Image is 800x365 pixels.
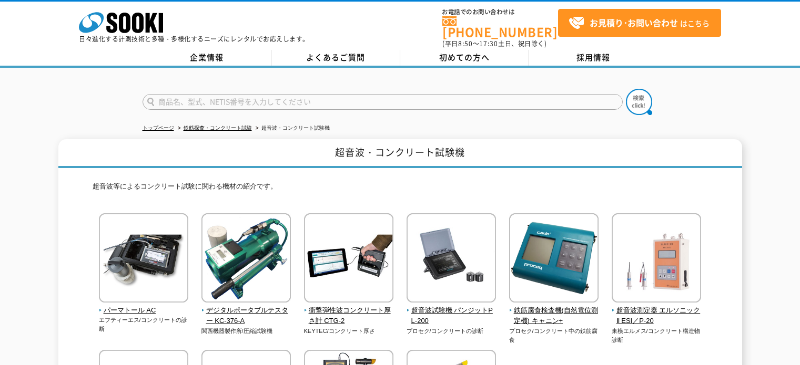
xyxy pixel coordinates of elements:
[304,305,394,327] span: 衝撃弾性波コンクリート厚さ計 CTG-2
[479,39,498,48] span: 17:30
[58,139,742,168] h1: 超音波・コンクリート試験機
[612,305,702,327] span: 超音波測定器 エルソニックⅡ ESI／P-20
[509,213,599,305] img: 鉄筋腐食検査機(自然電位測定機) キャニン+
[407,295,497,327] a: 超音波試験機 パンジットPL-200
[439,51,490,63] span: 初めての方へ
[626,89,652,115] img: btn_search.png
[201,295,291,327] a: デジタルポータブルテスター KC-376-A
[143,94,623,110] input: 商品名、型式、NETIS番号を入力してください
[509,327,599,344] p: プロセク/コンクリート中の鉄筋腐食
[99,316,189,333] p: エフティーエス/コンクリートの診断
[304,213,393,305] img: 衝撃弾性波コンクリート厚さ計 CTG-2
[558,9,721,37] a: お見積り･お問い合わせはこちら
[79,36,309,42] p: 日々進化する計測技術と多種・多様化するニーズにレンタルでお応えします。
[201,327,291,336] p: 関西機器製作所/圧縮試験機
[184,125,252,131] a: 鉄筋探査・コンクリート試験
[590,16,678,29] strong: お見積り･お問い合わせ
[99,295,189,316] a: パーマトール AC
[271,50,400,66] a: よくあるご質問
[569,15,710,31] span: はこちら
[509,295,599,327] a: 鉄筋腐食検査機(自然電位測定機) キャニン+
[442,9,558,15] span: お電話でのお問い合わせは
[201,305,291,327] span: デジタルポータブルテスター KC-376-A
[442,16,558,38] a: [PHONE_NUMBER]
[612,213,701,305] img: 超音波測定器 エルソニックⅡ ESI／P-20
[407,305,497,327] span: 超音波試験機 パンジットPL-200
[612,295,702,327] a: 超音波測定器 エルソニックⅡ ESI／P-20
[400,50,529,66] a: 初めての方へ
[407,213,496,305] img: 超音波試験機 パンジットPL-200
[612,327,702,344] p: 東横エルメス/コンクリート構造物診断
[458,39,473,48] span: 8:50
[143,125,174,131] a: トップページ
[201,213,291,305] img: デジタルポータブルテスター KC-376-A
[99,305,189,316] span: パーマトール AC
[304,295,394,327] a: 衝撃弾性波コンクリート厚さ計 CTG-2
[254,123,330,134] li: 超音波・コンクリート試験機
[407,327,497,336] p: プロセク/コンクリートの診断
[99,213,188,305] img: パーマトール AC
[93,181,708,197] p: 超音波等によるコンクリート試験に関わる機材の紹介です。
[442,39,546,48] span: (平日 ～ 土日、祝日除く)
[143,50,271,66] a: 企業情報
[529,50,658,66] a: 採用情報
[304,327,394,336] p: KEYTEC/コンクリート厚さ
[509,305,599,327] span: 鉄筋腐食検査機(自然電位測定機) キャニン+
